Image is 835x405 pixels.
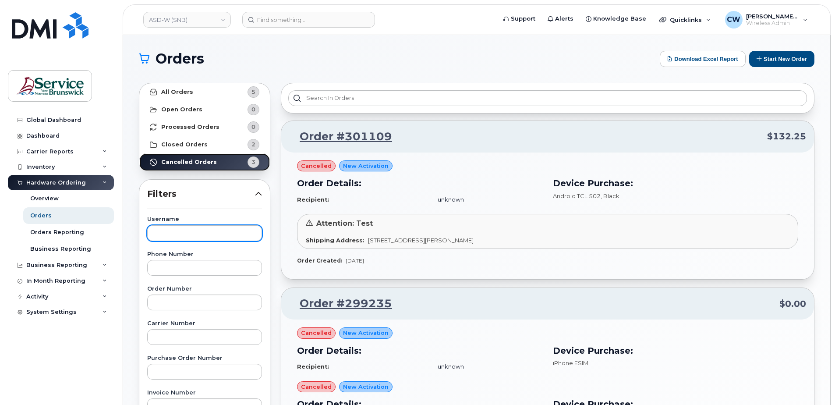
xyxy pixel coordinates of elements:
a: Open Orders0 [139,101,270,118]
h3: Device Purchase: [553,344,798,357]
span: Orders [156,52,204,65]
span: Filters [147,188,255,200]
span: cancelled [301,329,332,337]
input: Search in orders [288,90,807,106]
span: 3 [251,158,255,166]
strong: Processed Orders [161,124,219,131]
span: 5 [251,88,255,96]
td: unknown [430,192,542,207]
strong: Cancelled Orders [161,159,217,166]
span: New Activation [343,162,389,170]
span: Android TCL 502 [553,192,601,199]
span: [DATE] [346,257,364,264]
label: Carrier Number [147,321,262,327]
button: Download Excel Report [660,51,746,67]
h3: Order Details: [297,344,542,357]
label: Purchase Order Number [147,355,262,361]
label: Phone Number [147,252,262,257]
span: 2 [251,140,255,149]
h3: Order Details: [297,177,542,190]
td: unknown [430,359,542,374]
span: New Activation [343,329,389,337]
label: Username [147,217,262,222]
a: Processed Orders0 [139,118,270,136]
span: , Black [601,192,619,199]
span: Attention: Test [316,219,373,227]
a: Closed Orders2 [139,136,270,153]
span: 0 [251,123,255,131]
h3: Device Purchase: [553,177,798,190]
strong: Recipient: [297,196,329,203]
strong: Order Created: [297,257,342,264]
span: $132.25 [767,130,806,143]
button: Start New Order [749,51,814,67]
span: New Activation [343,383,389,391]
span: [STREET_ADDRESS][PERSON_NAME] [368,237,474,244]
label: Invoice Number [147,390,262,396]
a: All Orders5 [139,83,270,101]
strong: Open Orders [161,106,202,113]
strong: Closed Orders [161,141,208,148]
span: iPhone ESIM [553,359,588,366]
label: Order Number [147,286,262,292]
strong: Recipient: [297,363,329,370]
span: $0.00 [779,298,806,310]
span: cancelled [301,162,332,170]
span: cancelled [301,383,332,391]
a: Cancelled Orders3 [139,153,270,171]
a: Order #301109 [289,129,392,145]
strong: Shipping Address: [306,237,364,244]
strong: All Orders [161,89,193,96]
span: 0 [251,105,255,114]
a: Order #299235 [289,296,392,312]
